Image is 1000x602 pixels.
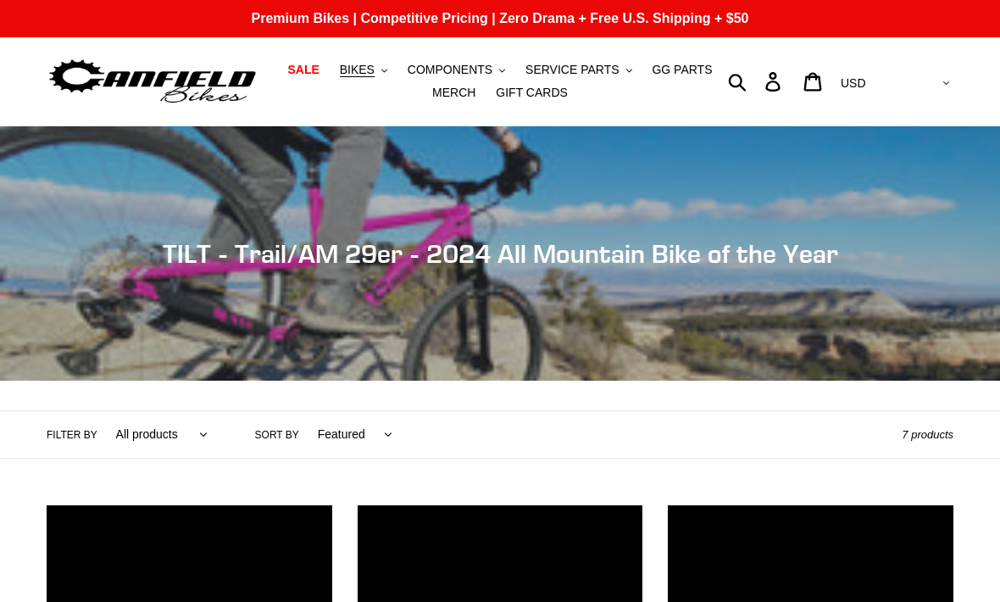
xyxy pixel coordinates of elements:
span: SALE [287,63,319,77]
button: COMPONENTS [399,59,514,81]
a: SALE [279,59,327,81]
img: Canfield Bikes [47,55,258,109]
span: 7 products [902,428,953,441]
a: GIFT CARDS [487,81,576,104]
a: GG PARTS [643,59,720,81]
button: BIKES [331,59,396,81]
span: GIFT CARDS [496,86,568,100]
span: MERCH [432,86,475,100]
label: Sort by [255,427,299,443]
span: SERVICE PARTS [525,63,619,77]
label: Filter by [47,427,97,443]
button: SERVICE PARTS [517,59,640,81]
a: MERCH [424,81,484,104]
span: GG PARTS [652,63,712,77]
span: BIKES [340,63,375,77]
span: COMPONENTS [408,63,492,77]
span: TILT - Trail/AM 29er - 2024 All Mountain Bike of the Year [163,238,838,269]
